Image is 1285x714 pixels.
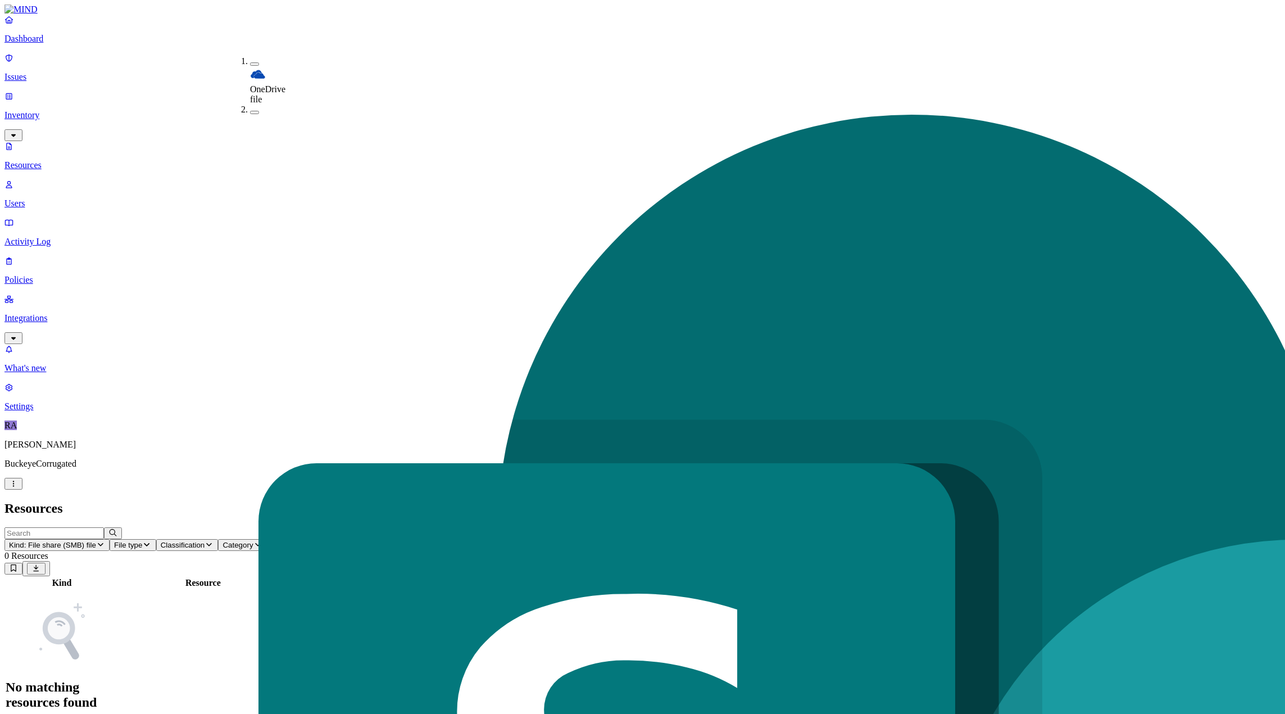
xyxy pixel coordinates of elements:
[120,578,287,588] div: Resource
[4,34,1281,44] p: Dashboard
[4,459,1281,469] p: BuckeyeCorrugated
[161,541,205,549] span: Classification
[4,141,1281,170] a: Resources
[4,275,1281,285] p: Policies
[250,84,285,104] span: OneDrive file
[4,313,1281,323] p: Integrations
[4,294,1281,342] a: Integrations
[4,256,1281,285] a: Policies
[4,527,104,539] input: Search
[4,421,17,430] span: RA
[4,4,38,15] img: MIND
[4,363,1281,373] p: What's new
[4,501,1281,516] h2: Resources
[4,53,1281,82] a: Issues
[4,15,1281,44] a: Dashboard
[114,541,142,549] span: File type
[4,218,1281,247] a: Activity Log
[4,344,1281,373] a: What's new
[4,440,1281,450] p: [PERSON_NAME]
[9,541,96,549] span: Kind: File share (SMB) file
[223,541,253,549] span: Category
[4,72,1281,82] p: Issues
[6,680,118,710] h1: No matching resources found
[4,551,48,561] span: 0 Resources
[4,110,1281,120] p: Inventory
[4,160,1281,170] p: Resources
[4,179,1281,209] a: Users
[6,578,117,588] div: Kind
[4,91,1281,139] a: Inventory
[4,237,1281,247] p: Activity Log
[4,4,1281,15] a: MIND
[4,401,1281,412] p: Settings
[250,66,266,82] img: onedrive
[28,599,96,666] img: NoSearchResult
[4,198,1281,209] p: Users
[4,382,1281,412] a: Settings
